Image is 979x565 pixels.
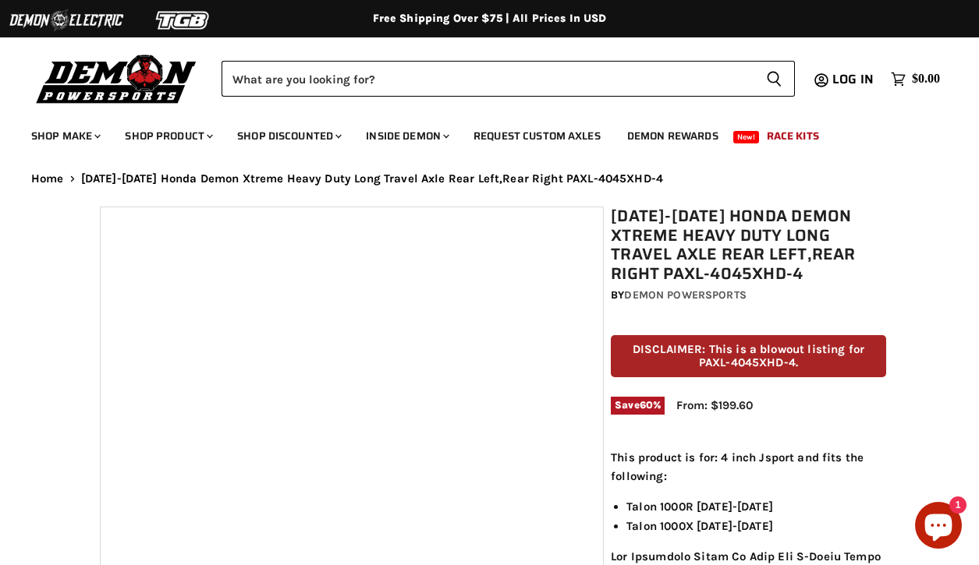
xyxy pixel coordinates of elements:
span: New! [733,131,760,143]
form: Product [222,61,795,97]
ul: Main menu [20,114,936,152]
a: Inside Demon [354,120,459,152]
p: This product is for: 4 inch Jsport and fits the following: [611,448,886,486]
a: Shop Product [113,120,222,152]
a: Log in [825,72,883,87]
img: Demon Electric Logo 2 [8,5,125,35]
a: Race Kits [755,120,831,152]
button: Search [754,61,795,97]
inbox-online-store-chat: Shopify online store chat [910,502,967,553]
span: $0.00 [912,72,940,87]
h1: [DATE]-[DATE] Honda Demon Xtreme Heavy Duty Long Travel Axle Rear Left,Rear Right PAXL-4045XHD-4 [611,207,886,284]
a: Request Custom Axles [462,120,612,152]
span: Save % [611,397,665,414]
span: From: $199.60 [676,398,753,412]
a: $0.00 [883,68,948,90]
span: [DATE]-[DATE] Honda Demon Xtreme Heavy Duty Long Travel Axle Rear Left,Rear Right PAXL-4045XHD-4 [81,172,663,185]
div: by [611,287,886,304]
span: Log in [832,69,874,89]
a: Home [31,172,64,185]
span: 60 [640,399,653,411]
p: DISCLAIMER: This is a blowout listing for PAXL-4045XHD-4. [611,335,886,378]
li: Talon 1000X [DATE]-[DATE] [626,517,886,535]
a: Demon Powersports [624,288,746,302]
img: TGB Logo 2 [125,5,242,35]
li: Talon 1000R [DATE]-[DATE] [626,497,886,516]
a: Shop Make [20,120,110,152]
input: Search [222,61,754,97]
a: Demon Rewards [615,120,730,152]
img: Demon Powersports [31,51,202,106]
a: Shop Discounted [225,120,351,152]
